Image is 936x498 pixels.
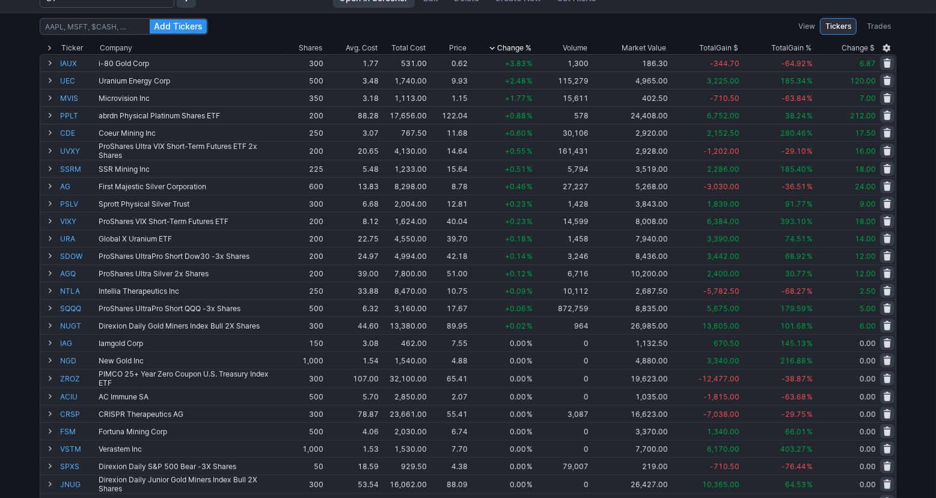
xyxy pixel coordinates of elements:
[99,76,280,85] div: Uranium Energy Corp
[60,405,96,422] a: CRSP
[99,356,280,365] div: New Gold Inc
[99,94,280,103] div: Microvision Inc
[707,199,739,208] span: 1,839.00
[60,230,96,247] a: URA
[281,89,325,106] td: 350
[807,94,813,103] span: %
[807,269,813,278] span: %
[782,374,806,383] span: -38.87
[590,317,669,334] td: 26,985.00
[855,234,876,243] span: 14.00
[281,317,325,334] td: 300
[534,160,590,177] td: 5,794
[380,212,428,229] td: 1,624.00
[60,335,96,351] a: IAG
[855,182,876,191] span: 24.00
[534,317,590,334] td: 964
[428,54,470,71] td: 0.62
[534,387,590,405] td: 0
[281,247,325,264] td: 200
[281,160,325,177] td: 225
[281,229,325,247] td: 200
[699,42,716,54] span: Total
[99,142,280,160] div: ProShares Ultra VIX Short-Term Futures ETF 2x Shares
[785,234,806,243] span: 74.51
[590,299,669,317] td: 8,835.00
[60,124,96,141] a: CDE
[380,369,428,387] td: 32,100.00
[807,199,813,208] span: %
[563,42,587,54] div: Volume
[428,334,470,351] td: 7.55
[534,106,590,124] td: 578
[428,247,470,264] td: 42.18
[281,124,325,141] td: 250
[771,42,812,54] div: Gain %
[860,94,876,103] span: 7.00
[505,182,526,191] span: +0.46
[99,129,280,138] div: Coeur Mining Inc
[807,304,813,313] span: %
[534,54,590,71] td: 1,300
[807,217,813,226] span: %
[428,282,470,299] td: 10.75
[60,195,96,212] a: PSLV
[780,165,806,174] span: 185.40
[590,71,669,89] td: 4,965.00
[281,282,325,299] td: 250
[325,282,380,299] td: 33.88
[505,59,526,68] span: +3.83
[325,106,380,124] td: 88.28
[380,247,428,264] td: 4,994.00
[590,369,669,387] td: 19,623.00
[325,89,380,106] td: 3.18
[380,124,428,141] td: 767.50
[505,199,526,208] span: +0.23
[780,356,806,365] span: 216.88
[590,141,669,160] td: 2,928.00
[154,20,203,32] span: Add Tickers
[807,287,813,296] span: %
[325,351,380,369] td: 1.54
[60,90,96,106] a: MVIS
[860,339,876,348] span: 0.00
[527,374,533,383] span: %
[860,304,876,313] span: 5.00
[699,42,738,54] div: Gain $
[505,321,526,330] span: +0.02
[325,71,380,89] td: 3.48
[510,356,526,365] span: 0.00
[527,111,533,120] span: %
[707,234,739,243] span: 3,390.00
[60,423,96,440] a: FSM
[99,217,280,226] div: ProShares VIX Short-Term Futures ETF
[325,177,380,195] td: 13.83
[798,20,815,32] label: View
[707,111,739,120] span: 6,752.00
[281,387,325,405] td: 500
[449,42,466,54] div: Price
[325,247,380,264] td: 24.97
[590,160,669,177] td: 3,519.00
[281,334,325,351] td: 150
[60,142,96,160] a: UVXY
[40,42,59,54] div: Expand All
[855,269,876,278] span: 12.00
[380,141,428,160] td: 4,130.00
[534,264,590,282] td: 6,716
[428,160,470,177] td: 15.64
[380,89,428,106] td: 1,113.00
[60,265,96,282] a: AGQ
[807,182,813,191] span: %
[325,141,380,160] td: 20.65
[60,72,96,89] a: UEC
[707,165,739,174] span: 2,286.00
[780,304,806,313] span: 179.59
[807,129,813,138] span: %
[807,374,813,383] span: %
[380,160,428,177] td: 1,233.00
[505,147,526,156] span: +0.55
[99,252,280,261] div: ProShares UltraPro Short Dow30 -3x Shares
[428,351,470,369] td: 4.88
[860,199,876,208] span: 9.00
